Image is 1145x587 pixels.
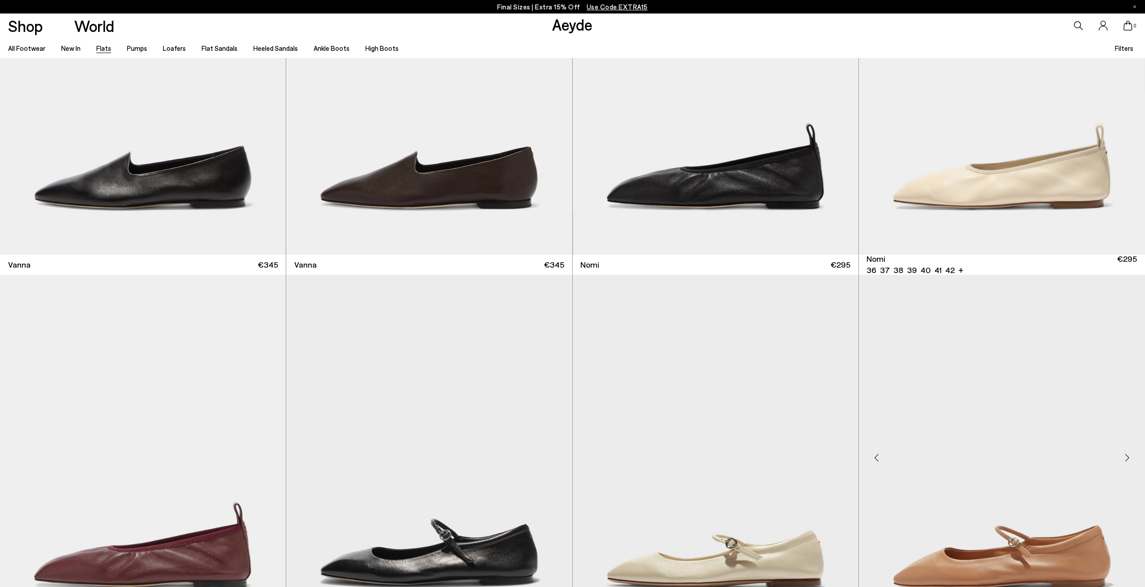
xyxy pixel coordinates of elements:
[1123,21,1132,31] a: 0
[573,255,858,275] a: Nomi €295
[867,253,885,264] span: Nomi
[552,15,593,34] a: Aeyde
[96,44,111,52] a: Flats
[867,264,876,276] li: 36
[286,255,572,275] a: Vanna €345
[8,259,31,270] span: Vanna
[894,264,903,276] li: 38
[958,264,963,276] li: +
[867,264,952,276] ul: variant
[831,259,850,270] span: €295
[127,44,147,52] a: Pumps
[907,264,917,276] li: 39
[202,44,238,52] a: Flat Sandals
[1132,23,1137,28] span: 0
[258,259,278,270] span: €345
[859,255,1145,275] a: Nomi 36 37 38 39 40 41 42 + €295
[580,259,599,270] span: Nomi
[945,264,955,276] li: 42
[314,44,350,52] a: Ankle Boots
[880,264,890,276] li: 37
[587,3,648,11] span: Navigate to /collections/ss25-final-sizes
[61,44,81,52] a: New In
[1117,253,1137,276] span: €295
[163,44,186,52] a: Loafers
[544,259,564,270] span: €345
[365,44,399,52] a: High Boots
[497,1,648,13] p: Final Sizes | Extra 15% Off
[253,44,298,52] a: Heeled Sandals
[934,264,942,276] li: 41
[294,259,317,270] span: Vanna
[8,18,43,34] a: Shop
[1115,44,1133,52] span: Filters
[74,18,114,34] a: World
[8,44,45,52] a: All Footwear
[920,264,931,276] li: 40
